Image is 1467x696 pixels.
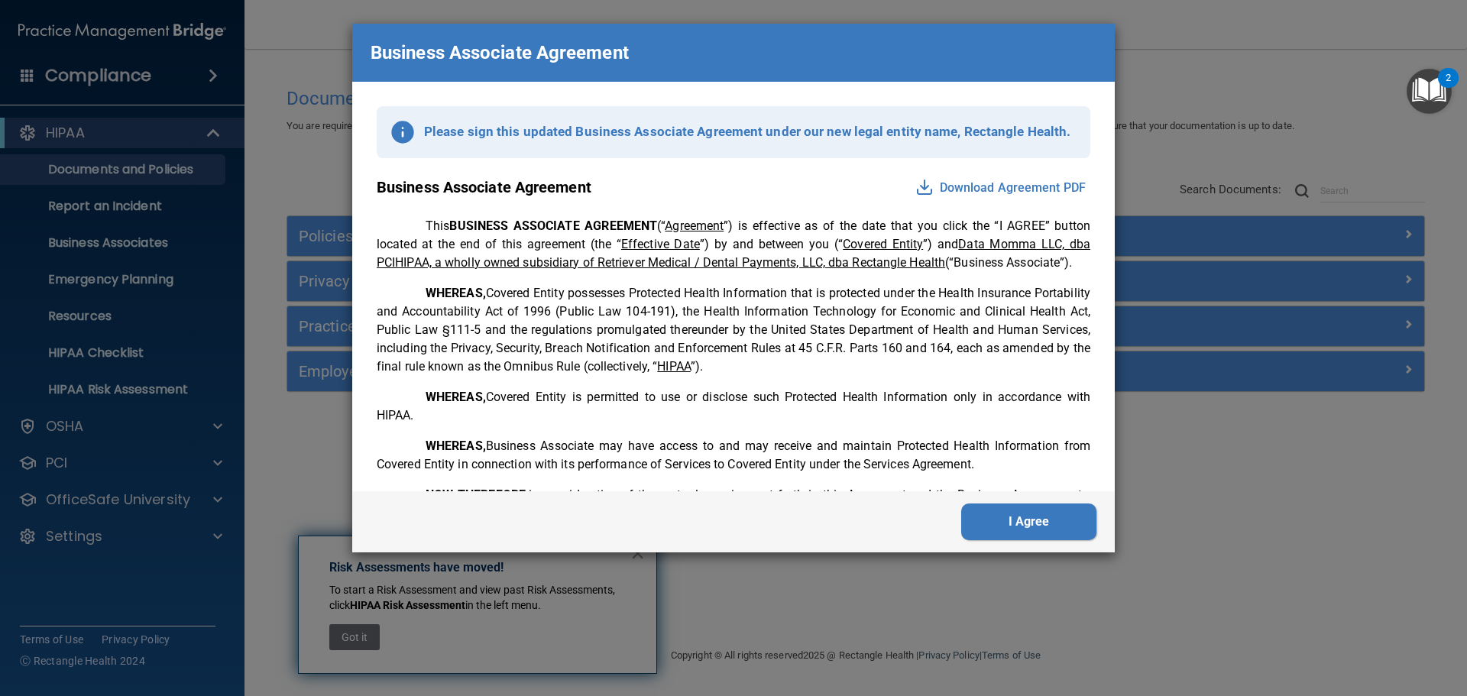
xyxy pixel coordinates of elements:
p: Covered Entity is permitted to use or disclose such Protected Health Information only in accordan... [377,388,1090,425]
button: Download Agreement PDF [911,176,1090,200]
u: Effective Date [621,237,700,251]
p: in consideration of the mutual promises set forth in this Agreement and the Business Arrangements... [377,486,1090,541]
span: WHEREAS, [426,439,486,453]
div: 2 [1446,78,1451,98]
p: Please sign this updated Business Associate Agreement under our new legal entity name, Rectangle ... [424,120,1070,144]
button: I Agree [961,503,1096,540]
button: Open Resource Center, 2 new notifications [1407,69,1452,114]
p: Business Associate Agreement [371,36,629,70]
u: Agreement [665,219,724,233]
span: NOW THEREFORE, [426,487,529,502]
p: Business Associate Agreement [377,173,591,202]
p: This (“ ”) is effective as of the date that you click the “I AGREE” button located at the end of ... [377,217,1090,272]
p: Business Associate may have access to and may receive and maintain Protected Health Information f... [377,437,1090,474]
p: Covered Entity possesses Protected Health Information that is protected under the Health Insuranc... [377,284,1090,376]
span: BUSINESS ASSOCIATE AGREEMENT [449,219,657,233]
span: WHEREAS, [426,286,486,300]
span: WHEREAS, [426,390,486,404]
u: Data Momma LLC, dba PCIHIPAA, a wholly owned subsidiary of Retriever Medical / Dental Payments, L... [377,237,1090,270]
u: Covered Entity [843,237,923,251]
u: HIPAA [657,359,691,374]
